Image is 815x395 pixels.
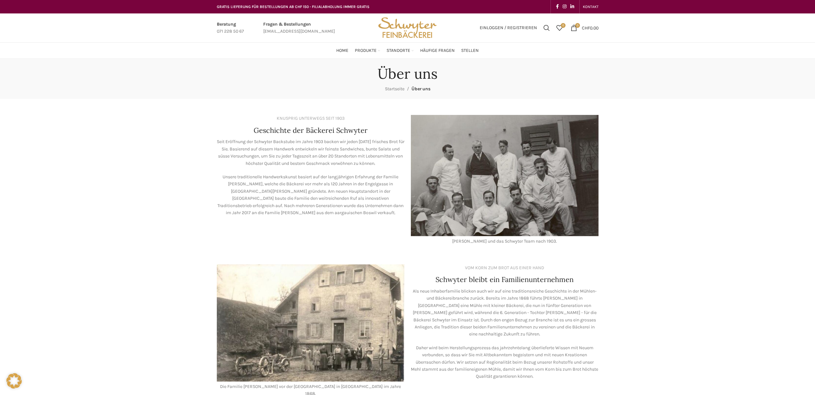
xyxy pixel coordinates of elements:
[420,48,455,54] span: Häufige Fragen
[411,238,599,245] div: [PERSON_NAME] und das Schwyter Team nach 1903.
[583,4,599,9] span: KONTAKT
[277,115,345,122] div: KNUSPRIG UNTERWEGS SEIT 1903
[461,48,479,54] span: Stellen
[561,23,566,28] span: 0
[411,344,599,380] p: Daher wird beim Herstellungsprozess das jahrzehntelang überlieferte Wissen mit Neuem verbunden, s...
[217,138,404,167] p: Seit Eröffnung der Schwyter Backstube im Jahre 1903 backen wir jeden [DATE] frisches Brot für Sie...
[465,264,544,271] div: VOM KORN ZUM BROT AUS EINER HAND
[561,2,568,11] a: Instagram social link
[387,48,410,54] span: Standorte
[567,21,602,34] a: 0 CHF0.00
[575,23,580,28] span: 0
[480,26,537,30] span: Einloggen / Registrieren
[580,0,602,13] div: Secondary navigation
[583,0,599,13] a: KONTAKT
[217,173,404,216] p: Unsere traditionelle Handwerkskunst basiert auf der langjährigen Erfahrung der Familie [PERSON_NA...
[254,125,368,135] h4: Geschichte der Bäckerei Schwyter
[461,44,479,57] a: Stellen
[540,21,553,34] a: Suchen
[387,44,414,57] a: Standorte
[336,48,348,54] span: Home
[214,44,602,57] div: Main navigation
[376,13,439,42] img: Bäckerei Schwyter
[553,21,566,34] div: Meine Wunschliste
[412,86,430,92] span: Über uns
[336,44,348,57] a: Home
[263,21,335,35] a: Infobox link
[378,65,437,82] h1: Über uns
[385,86,404,92] a: Startseite
[217,4,370,9] span: GRATIS LIEFERUNG FÜR BESTELLUNGEN AB CHF 150 - FILIALABHOLUNG IMMER GRATIS
[568,2,576,11] a: Linkedin social link
[582,25,599,30] bdi: 0.00
[376,25,439,30] a: Site logo
[355,44,380,57] a: Produkte
[411,288,599,338] p: Als neue Inhaberfamilie blicken auch wir auf eine traditionsreiche Geschichte in der Mühlen- und ...
[420,44,455,57] a: Häufige Fragen
[355,48,377,54] span: Produkte
[217,21,244,35] a: Infobox link
[582,25,590,30] span: CHF
[553,21,566,34] a: 0
[436,275,574,285] h4: Schwyter bleibt ein Familienunternehmen
[554,2,561,11] a: Facebook social link
[477,21,540,34] a: Einloggen / Registrieren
